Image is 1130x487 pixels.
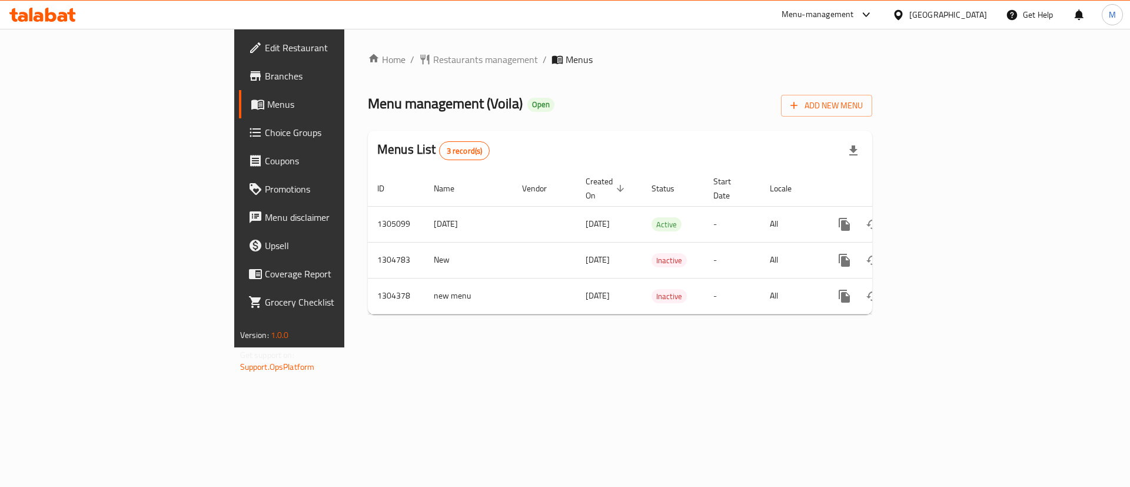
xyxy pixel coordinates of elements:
[239,175,423,203] a: Promotions
[240,359,315,375] a: Support.OpsPlatform
[652,218,682,231] span: Active
[265,182,414,196] span: Promotions
[830,282,859,310] button: more
[239,260,423,288] a: Coverage Report
[265,267,414,281] span: Coverage Report
[652,217,682,231] div: Active
[377,141,490,160] h2: Menus List
[424,242,513,278] td: New
[368,90,523,117] span: Menu management ( Voila )
[586,174,628,203] span: Created On
[770,181,807,196] span: Locale
[377,181,400,196] span: ID
[909,8,987,21] div: [GEOGRAPHIC_DATA]
[239,90,423,118] a: Menus
[839,137,868,165] div: Export file
[713,174,746,203] span: Start Date
[704,278,760,314] td: -
[239,34,423,62] a: Edit Restaurant
[239,203,423,231] a: Menu disclaimer
[434,181,470,196] span: Name
[424,278,513,314] td: new menu
[652,254,687,267] span: Inactive
[830,246,859,274] button: more
[527,100,554,110] span: Open
[652,290,687,303] span: Inactive
[790,98,863,113] span: Add New Menu
[782,8,854,22] div: Menu-management
[652,181,690,196] span: Status
[586,252,610,267] span: [DATE]
[239,288,423,316] a: Grocery Checklist
[566,52,593,67] span: Menus
[704,242,760,278] td: -
[368,171,953,314] table: enhanced table
[265,154,414,168] span: Coupons
[586,288,610,303] span: [DATE]
[652,253,687,267] div: Inactive
[830,210,859,238] button: more
[368,52,872,67] nav: breadcrumb
[586,216,610,231] span: [DATE]
[859,246,887,274] button: Change Status
[271,327,289,343] span: 1.0.0
[265,125,414,140] span: Choice Groups
[265,69,414,83] span: Branches
[424,206,513,242] td: [DATE]
[781,95,872,117] button: Add New Menu
[239,62,423,90] a: Branches
[265,238,414,253] span: Upsell
[440,145,490,157] span: 3 record(s)
[267,97,414,111] span: Menus
[760,242,821,278] td: All
[239,231,423,260] a: Upsell
[240,347,294,363] span: Get support on:
[652,289,687,303] div: Inactive
[240,327,269,343] span: Version:
[760,206,821,242] td: All
[239,147,423,175] a: Coupons
[522,181,562,196] span: Vendor
[265,41,414,55] span: Edit Restaurant
[265,210,414,224] span: Menu disclaimer
[419,52,538,67] a: Restaurants management
[704,206,760,242] td: -
[760,278,821,314] td: All
[527,98,554,112] div: Open
[239,118,423,147] a: Choice Groups
[433,52,538,67] span: Restaurants management
[859,282,887,310] button: Change Status
[543,52,547,67] li: /
[265,295,414,309] span: Grocery Checklist
[1109,8,1116,21] span: M
[821,171,953,207] th: Actions
[439,141,490,160] div: Total records count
